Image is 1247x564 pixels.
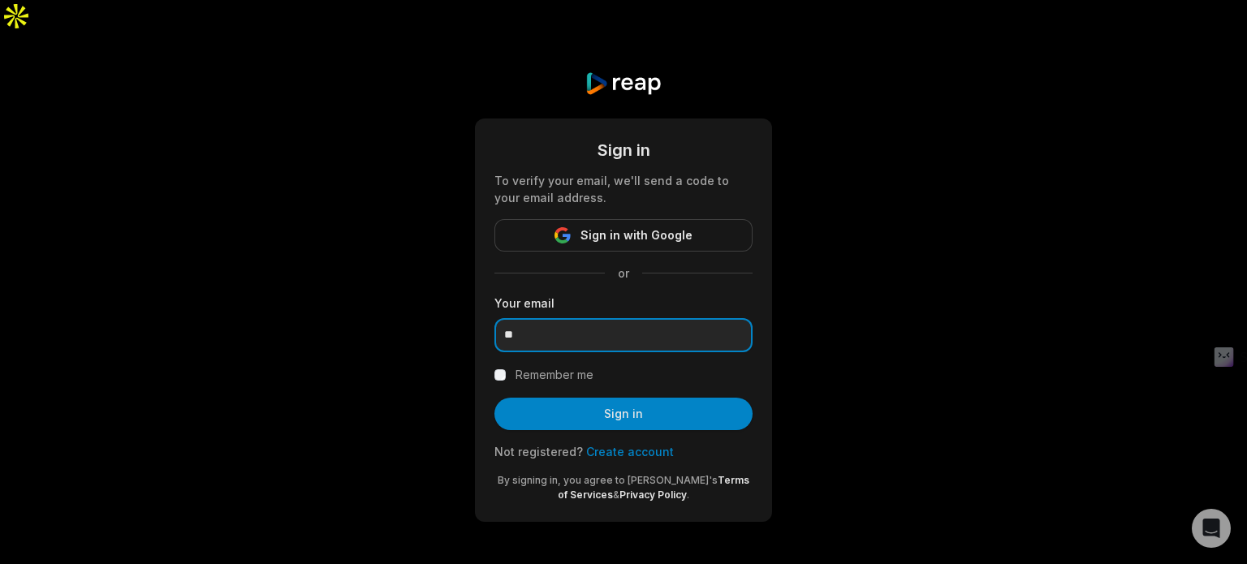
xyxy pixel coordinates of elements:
[494,219,753,252] button: Sign in with Google
[494,445,583,459] span: Not registered?
[580,226,693,245] span: Sign in with Google
[586,445,674,459] a: Create account
[585,71,662,96] img: reap
[494,172,753,206] div: To verify your email, we'll send a code to your email address.
[613,489,619,501] span: &
[605,265,642,282] span: or
[494,138,753,162] div: Sign in
[498,474,718,486] span: By signing in, you agree to [PERSON_NAME]'s
[1192,509,1231,548] div: Open Intercom Messenger
[558,474,749,501] a: Terms of Services
[494,398,753,430] button: Sign in
[687,489,689,501] span: .
[619,489,687,501] a: Privacy Policy
[494,295,753,312] label: Your email
[516,365,593,385] label: Remember me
